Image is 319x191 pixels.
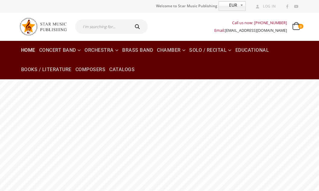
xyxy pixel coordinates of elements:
[129,19,148,34] button: Search
[37,41,83,60] a: Concert Band
[225,28,287,33] a: [EMAIL_ADDRESS][DOMAIN_NAME]
[254,2,276,10] a: Log In
[156,2,218,11] span: Welcome to Star Music Publishing
[283,3,291,11] a: Facebook
[187,41,233,60] a: Solo / Recital
[75,19,129,34] input: I'm searching for...
[219,2,238,9] span: EUR
[120,41,155,60] a: Brass Band
[298,24,303,29] span: 0
[74,60,107,79] a: Composers
[19,41,37,60] a: Home
[19,16,71,38] img: Star Music Publishing
[214,19,287,27] div: Call us now: [PHONE_NUMBER]
[107,60,136,79] a: Catalogs
[214,27,287,34] div: Email:
[83,41,120,60] a: Orchestra
[234,41,271,60] a: Educational
[292,3,300,11] a: Youtube
[19,60,73,79] a: Books / Literature
[155,41,187,60] a: Chamber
